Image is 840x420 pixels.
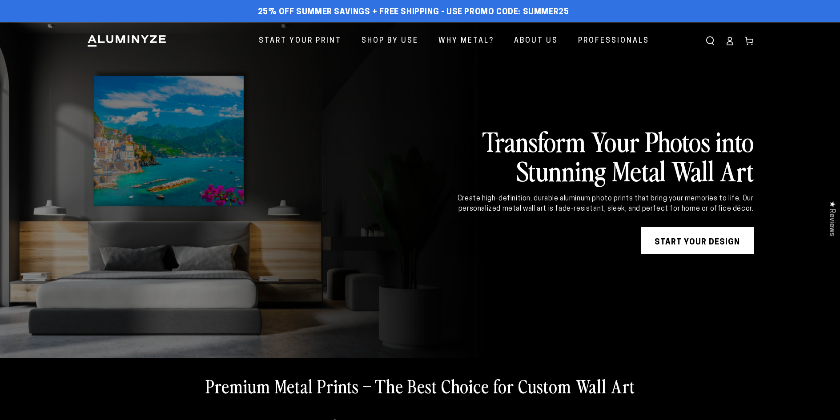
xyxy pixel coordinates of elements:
[431,194,754,214] div: Create high-definition, durable aluminum photo prints that bring your memories to life. Our perso...
[355,29,425,53] a: Shop By Use
[641,227,754,254] a: START YOUR DESIGN
[431,126,754,185] h2: Transform Your Photos into Stunning Metal Wall Art
[438,35,494,48] span: Why Metal?
[578,35,649,48] span: Professionals
[258,8,569,17] span: 25% off Summer Savings + Free Shipping - Use Promo Code: SUMMER25
[507,29,565,53] a: About Us
[205,374,635,397] h2: Premium Metal Prints – The Best Choice for Custom Wall Art
[700,31,720,51] summary: Search our site
[259,35,342,48] span: Start Your Print
[514,35,558,48] span: About Us
[87,34,167,48] img: Aluminyze
[823,194,840,243] div: Click to open Judge.me floating reviews tab
[571,29,656,53] a: Professionals
[432,29,501,53] a: Why Metal?
[362,35,418,48] span: Shop By Use
[252,29,348,53] a: Start Your Print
